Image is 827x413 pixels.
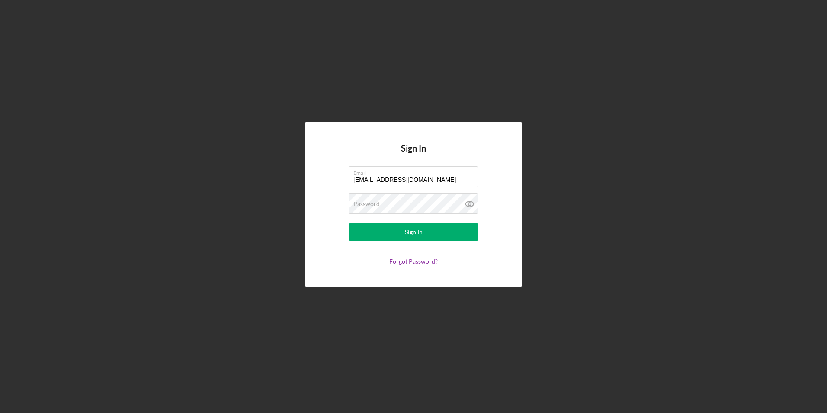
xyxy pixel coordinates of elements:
[401,143,426,166] h4: Sign In
[405,223,423,241] div: Sign In
[353,200,380,207] label: Password
[353,167,478,176] label: Email
[389,258,438,265] a: Forgot Password?
[349,223,478,241] button: Sign In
